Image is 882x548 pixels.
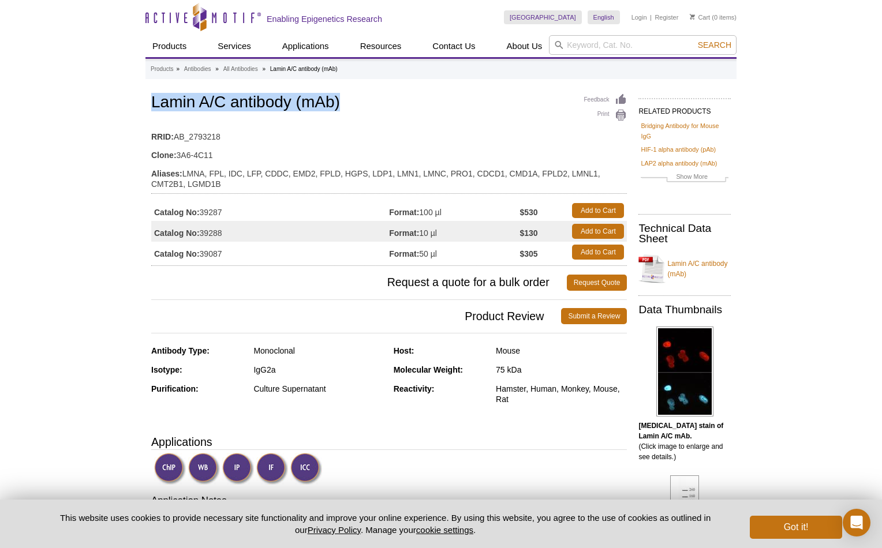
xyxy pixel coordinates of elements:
li: | [650,10,652,24]
img: Lamin A/C antibody (mAb) tested by immunofluorescence. [656,326,713,416]
li: » [262,66,266,72]
a: Add to Cart [572,245,624,260]
a: English [588,10,620,24]
strong: Format: [389,228,419,238]
strong: Molecular Weight: [394,365,463,374]
a: Feedback [584,93,627,106]
div: Hamster, Human, Monkey, Mouse, Rat [496,384,627,404]
strong: Reactivity: [394,384,435,393]
a: LAP2 alpha antibody (mAb) [641,158,717,168]
div: 75 kDa [496,365,627,375]
h2: Technical Data Sheet [638,223,731,244]
strong: Catalog No: [154,249,200,259]
div: Culture Supernatant [253,384,384,394]
button: Got it! [750,516,842,539]
a: HIF-1 alpha antibody (pAb) [641,144,716,155]
td: AB_2793218 [151,125,627,143]
li: » [215,66,219,72]
h3: Application Notes [151,494,627,510]
h2: Enabling Epigenetics Research [267,14,382,24]
span: Product Review [151,308,561,324]
td: 50 µl [389,242,520,262]
img: ChIP Validated [154,453,186,485]
button: Search [694,40,735,50]
li: (0 items) [690,10,737,24]
span: Search [698,40,731,50]
h2: Data Thumbnails [638,305,731,315]
p: This website uses cookies to provide necessary site functionality and improve your online experie... [40,512,731,536]
a: About Us [500,35,550,57]
a: Products [145,35,193,57]
input: Keyword, Cat. No. [549,35,737,55]
strong: Antibody Type: [151,346,210,355]
strong: Aliases: [151,168,182,179]
a: Lamin A/C antibody (mAb) [638,252,731,286]
a: Bridging Antibody for Mouse IgG [641,121,728,141]
h2: RELATED PRODUCTS [638,98,731,119]
strong: Host: [394,346,414,355]
a: [GEOGRAPHIC_DATA] [504,10,582,24]
td: LMNA, FPL, IDC, LFP, CDDC, EMD2, FPLD, HGPS, LDP1, LMN1, LMNC, PRO1, CDCD1, CMD1A, FPLD2, LMNL1, ... [151,162,627,190]
td: 39287 [151,200,389,221]
img: Western Blot Validated [188,453,220,485]
strong: Catalog No: [154,228,200,238]
img: Immunocytochemistry Validated [290,453,322,485]
strong: $530 [520,207,537,217]
h1: Lamin A/C antibody (mAb) [151,93,627,113]
li: Lamin A/C antibody (mAb) [270,66,338,72]
a: Services [211,35,258,57]
td: 3A6-4C11 [151,143,627,162]
strong: Clone: [151,150,177,160]
a: Contact Us [425,35,482,57]
img: Immunofluorescence Validated [256,453,288,485]
a: Add to Cart [572,203,624,218]
td: 39087 [151,242,389,262]
span: Request a quote for a bulk order [151,275,567,291]
strong: Format: [389,207,419,217]
a: Print [584,109,627,122]
td: 39288 [151,221,389,242]
a: Applications [275,35,336,57]
a: All Antibodies [223,64,258,74]
a: Add to Cart [572,224,624,239]
strong: Purification: [151,384,199,393]
strong: $305 [520,249,537,259]
li: » [176,66,180,72]
td: 100 µl [389,200,520,221]
img: Your Cart [690,14,695,20]
a: Cart [690,13,710,21]
strong: Format: [389,249,419,259]
a: Resources [353,35,409,57]
a: Login [631,13,647,21]
button: cookie settings [416,525,473,535]
strong: Isotype: [151,365,182,374]
a: Privacy Policy [308,525,361,535]
div: Open Intercom Messenger [843,509,870,536]
strong: Catalog No: [154,207,200,217]
a: Products [151,64,173,74]
a: Show More [641,171,728,185]
strong: $130 [520,228,537,238]
img: Immunoprecipitation Validated [222,453,254,485]
td: 10 µl [389,221,520,242]
a: Register [655,13,678,21]
a: Request Quote [567,275,627,291]
a: Antibodies [184,64,211,74]
div: IgG2a [253,365,384,375]
div: Mouse [496,346,627,356]
b: [MEDICAL_DATA] stain of Lamin A/C mAb. [638,422,723,440]
a: Submit a Review [561,308,627,324]
h3: Applications [151,433,627,451]
p: (Click image to enlarge and see details.) [638,421,731,462]
div: Monoclonal [253,346,384,356]
strong: RRID: [151,132,174,142]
